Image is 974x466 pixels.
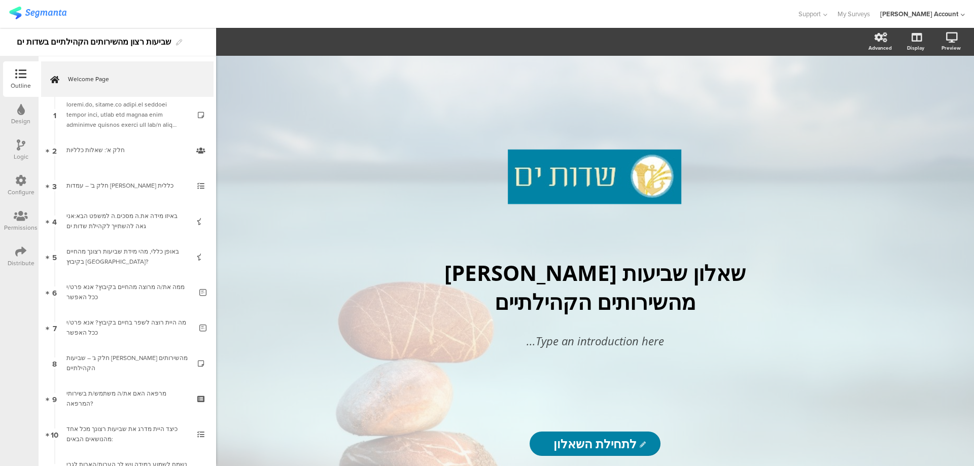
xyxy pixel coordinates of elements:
div: חלק א': שאלות כלליות [66,145,188,155]
a: 7 מה היית רוצה לשפר בחיים בקיבוץ? אנא פרט/י ככל האפשר [41,310,214,345]
div: ממה את/ה מרוצה מהחיים בקיבוץ? אנא פרט/י ככל האפשר [66,282,192,302]
a: 8 חלק ג' – שביעות [PERSON_NAME] מהשירותים הקהילתיים [41,345,214,381]
div: Preview [942,44,961,52]
span: 4 [52,216,57,227]
input: Start [530,432,660,456]
a: 4 באיזו מידה את.ה מסכים.ה למשפט הבא:אני גאה להשתייך לקהילת שדות ים [41,203,214,239]
div: Permissions [4,223,38,232]
a: Welcome Page [41,61,214,97]
a: 10 כיצד היית מדרג את שביעות רצונך מכל אחד מהנושאים הבאים: [41,416,214,452]
span: 8 [52,357,57,369]
span: 9 [52,393,57,404]
div: Type an introduction here... [418,333,773,349]
div: חלק ג' – שביעות רצון מהשירותים הקהילתיים [66,353,188,373]
div: Logic [14,152,28,161]
span: 7 [53,322,57,333]
img: segmanta logo [9,7,66,19]
div: Advanced [868,44,892,52]
p: שאלון שביעות [PERSON_NAME] מהשירותים הקהילתיים [407,258,783,316]
div: כיצד היית מדרג את שביעות רצונך מכל אחד מהנושאים הבאים: [66,424,188,444]
div: Distribute [8,259,34,268]
span: 2 [52,145,57,156]
div: Design [11,117,30,126]
span: 10 [51,428,58,440]
div: [PERSON_NAME] Account [880,9,958,19]
a: 3 חלק ב' – עמדות [PERSON_NAME] כללית [41,168,214,203]
span: 6 [52,286,57,298]
a: 9 מרפאה האם את/ה משתמש/ת בשירותי המרפאה? [41,381,214,416]
div: שביעות רצון מהשירותים הקהילתיים בשדות ים [17,34,171,50]
span: 5 [52,251,57,262]
span: 3 [52,180,57,191]
a: 5 באופן כללי, מהי מידת שביעות רצונך מהחיים בקיבוץ [GEOGRAPHIC_DATA]? [41,239,214,274]
span: Support [798,9,821,19]
div: מרפאה האם את/ה משתמש/ת בשירותי המרפאה? [66,388,188,409]
a: 2 חלק א': שאלות כלליות [41,132,214,168]
div: באיזו מידה את.ה מסכים.ה למשפט הבא:אני גאה להשתייך לקהילת שדות ים [66,211,188,231]
div: חלק ב' – עמדות ושביעות רצון כללית [66,181,188,191]
div: Display [907,44,924,52]
div: Configure [8,188,34,197]
div: מה היית רוצה לשפר בחיים בקיבוץ? אנא פרט/י ככל האפשר [66,317,192,338]
div: Outline [11,81,31,90]
div: לחברים.ות, תושבים.ות ובנים.ות בעצמאות כלכלית שלום, לפניך סקר שביעות רצון מהשירותים הניתנים לקהילה... [66,99,188,130]
span: 1 [53,109,56,120]
a: 6 ממה את/ה מרוצה מהחיים בקיבוץ? אנא פרט/י ככל האפשר [41,274,214,310]
div: באופן כללי, מהי מידת שביעות רצונך מהחיים בקיבוץ שדות ים? [66,246,188,267]
a: 1 loremi.do, sitame.co adipi.el seddoei tempor inci, utlab etd magnaa enim adminimve quisnos exer... [41,97,214,132]
span: Welcome Page [68,74,198,84]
